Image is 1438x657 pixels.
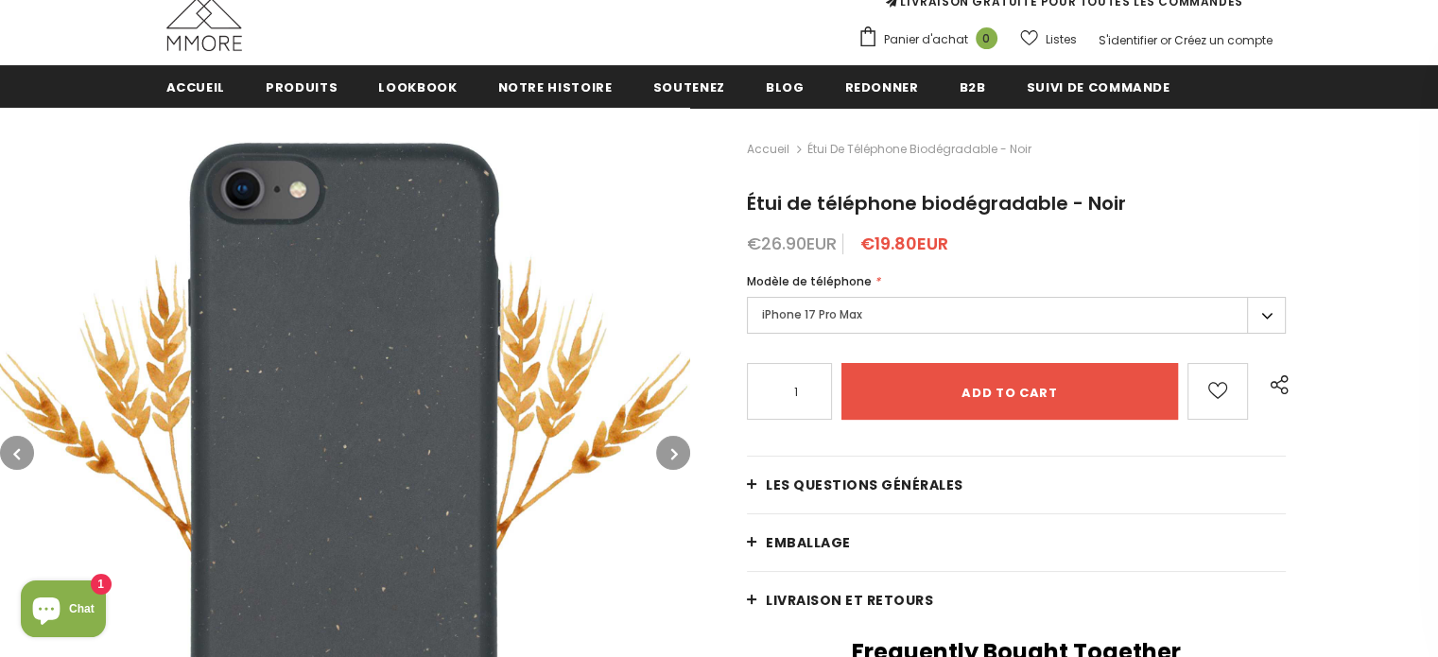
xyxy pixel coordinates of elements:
input: Add to cart [841,363,1178,420]
a: Accueil [747,138,789,161]
a: Les questions générales [747,457,1286,513]
a: Suivi de commande [1027,65,1170,108]
a: Redonner [844,65,918,108]
a: S'identifier [1099,32,1157,48]
span: Accueil [166,78,226,96]
span: Blog [766,78,805,96]
span: soutenez [653,78,725,96]
a: soutenez [653,65,725,108]
a: Produits [266,65,338,108]
span: €26.90EUR [747,232,837,255]
span: Modèle de téléphone [747,273,872,289]
a: Créez un compte [1174,32,1273,48]
a: Blog [766,65,805,108]
span: Livraison et retours [766,591,933,610]
a: Accueil [166,65,226,108]
span: Suivi de commande [1027,78,1170,96]
a: Lookbook [378,65,457,108]
span: Étui de téléphone biodégradable - Noir [747,190,1126,216]
a: Livraison et retours [747,572,1286,629]
a: Listes [1020,23,1077,56]
span: 0 [976,27,997,49]
label: iPhone 17 Pro Max [747,297,1286,334]
a: B2B [960,65,986,108]
span: B2B [960,78,986,96]
a: Notre histoire [497,65,612,108]
inbox-online-store-chat: Shopify online store chat [15,580,112,642]
span: Les questions générales [766,475,963,494]
span: EMBALLAGE [766,533,851,552]
span: Listes [1046,30,1077,49]
a: Panier d'achat 0 [858,26,1007,54]
span: Panier d'achat [884,30,968,49]
a: EMBALLAGE [747,514,1286,571]
span: or [1160,32,1171,48]
span: Produits [266,78,338,96]
span: Lookbook [378,78,457,96]
span: Redonner [844,78,918,96]
span: Étui de téléphone biodégradable - Noir [807,138,1031,161]
span: €19.80EUR [860,232,948,255]
span: Notre histoire [497,78,612,96]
